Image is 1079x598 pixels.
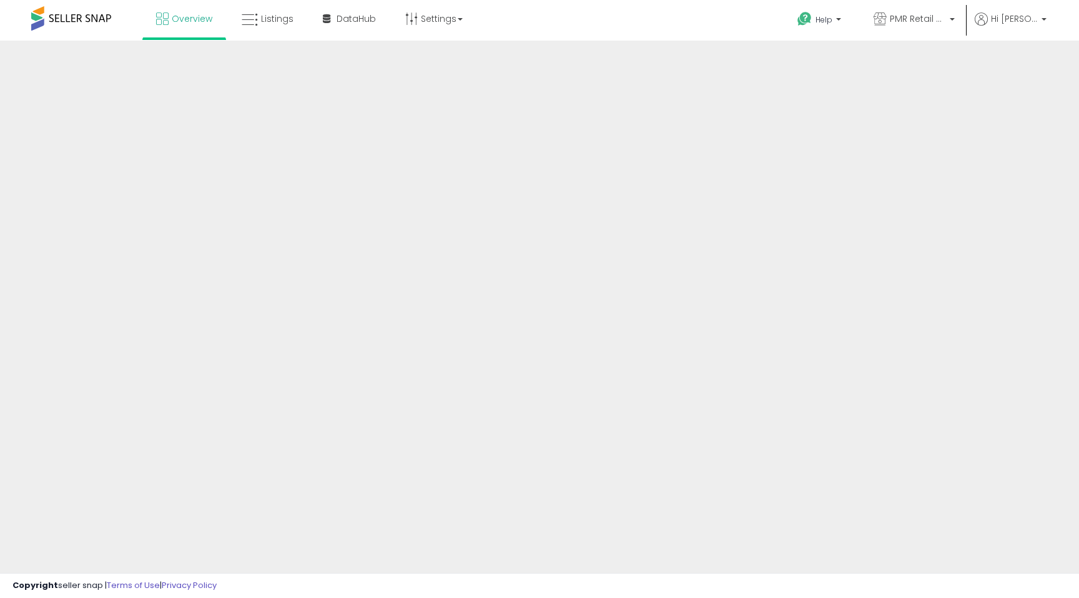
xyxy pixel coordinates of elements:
i: Get Help [797,11,812,27]
span: Hi [PERSON_NAME] [991,12,1038,25]
span: Listings [261,12,293,25]
a: Help [787,2,854,41]
span: Help [815,14,832,25]
span: Overview [172,12,212,25]
a: Hi [PERSON_NAME] [975,12,1047,41]
span: PMR Retail USA LLC [890,12,946,25]
span: DataHub [337,12,376,25]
